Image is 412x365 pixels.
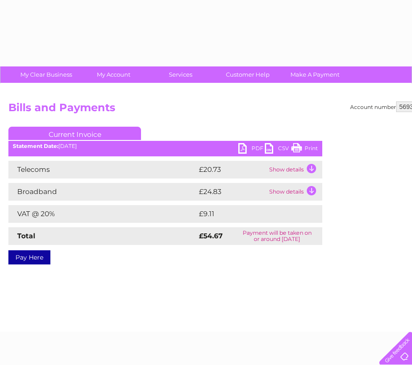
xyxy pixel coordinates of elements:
td: Telecoms [8,161,197,179]
td: £9.11 [197,205,299,223]
a: Services [144,66,217,83]
a: PDF [238,143,265,156]
a: Make A Payment [278,66,351,83]
a: Print [291,143,318,156]
td: £24.83 [197,183,267,201]
td: VAT @ 20% [8,205,197,223]
strong: Total [17,232,35,240]
td: Payment will be taken on or around [DATE] [232,227,322,245]
td: Show details [267,183,322,201]
b: Statement Date: [13,143,58,149]
div: [DATE] [8,143,322,149]
strong: £54.67 [199,232,223,240]
a: Customer Help [211,66,284,83]
a: Current Invoice [8,127,141,140]
a: Pay Here [8,250,50,264]
td: Show details [267,161,322,179]
a: CSV [265,143,291,156]
a: My Account [77,66,150,83]
a: My Clear Business [10,66,83,83]
td: Broadband [8,183,197,201]
td: £20.73 [197,161,267,179]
